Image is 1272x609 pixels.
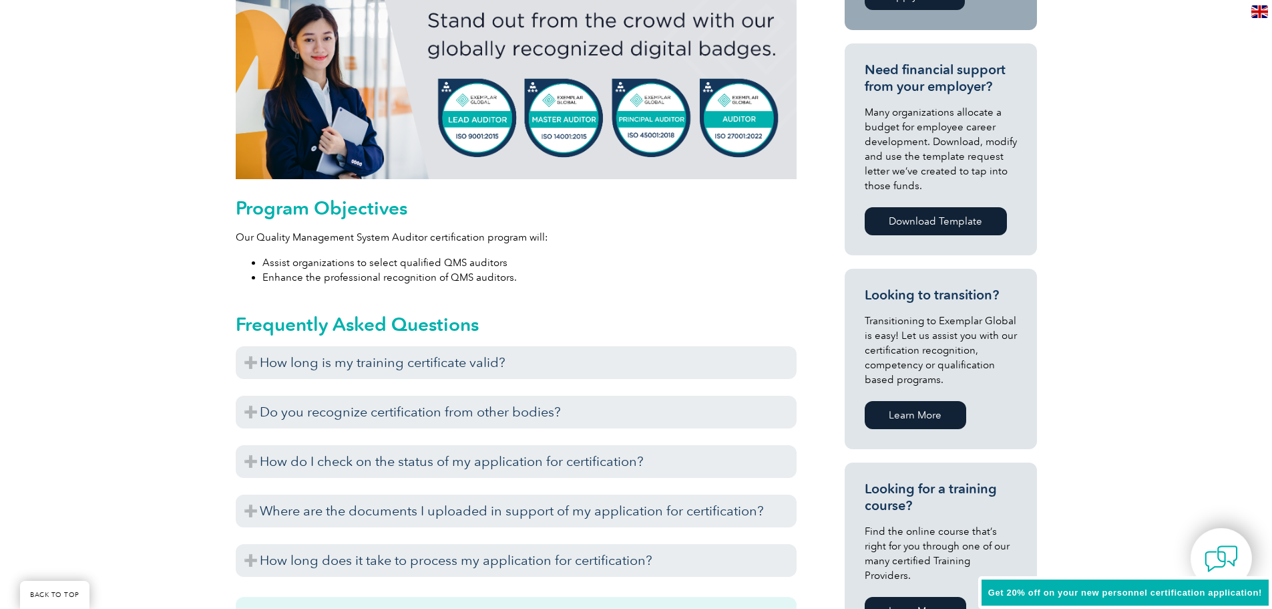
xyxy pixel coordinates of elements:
[1251,5,1268,18] img: en
[865,524,1017,583] p: Find the online course that’s right for you through one of our many certified Training Providers.
[865,401,966,429] a: Learn More
[236,197,797,219] h2: Program Objectives
[865,314,1017,387] p: Transitioning to Exemplar Global is easy! Let us assist you with our certification recognition, c...
[236,396,797,429] h3: Do you recognize certification from other bodies?
[236,445,797,478] h3: How do I check on the status of my application for certification?
[865,105,1017,193] p: Many organizations allocate a budget for employee career development. Download, modify and use th...
[865,481,1017,514] h3: Looking for a training course?
[262,270,797,285] li: Enhance the professional recognition of QMS auditors.
[865,62,1017,95] h3: Need financial support from your employer?
[236,544,797,577] h3: How long does it take to process my application for certification?
[236,495,797,527] h3: Where are the documents I uploaded in support of my application for certification?
[865,207,1007,235] a: Download Template
[1205,542,1238,576] img: contact-chat.png
[20,581,89,609] a: BACK TO TOP
[988,588,1262,598] span: Get 20% off on your new personnel certification application!
[262,255,797,270] li: Assist organizations to select qualified QMS auditors
[236,314,797,335] h2: Frequently Asked Questions
[236,230,797,245] p: Our Quality Management System Auditor certification program will:
[865,287,1017,303] h3: Looking to transition?
[236,346,797,379] h3: How long is my training certificate valid?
